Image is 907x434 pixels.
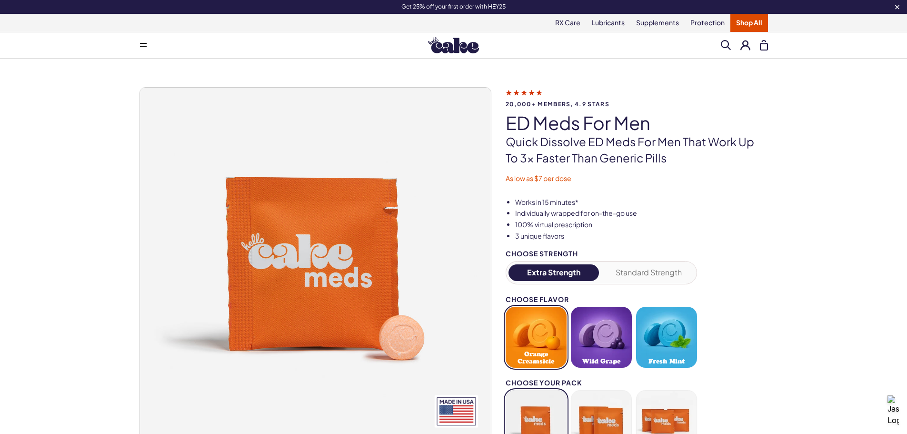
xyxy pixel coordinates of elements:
[630,14,685,32] a: Supplements
[506,101,768,107] span: 20,000+ members, 4.9 stars
[506,88,768,107] a: 20,000+ members, 4.9 stars
[685,14,730,32] a: Protection
[603,264,694,281] button: Standard Strength
[506,250,697,257] div: Choose Strength
[582,358,620,365] span: Wild Grape
[515,198,768,207] li: Works in 15 minutes*
[648,358,685,365] span: Fresh Mint
[506,379,697,386] div: Choose your pack
[586,14,630,32] a: Lubricants
[506,113,768,133] h1: ED Meds for Men
[111,3,797,10] div: Get 25% off your first order with HEY25
[506,134,768,166] p: Quick dissolve ED Meds for men that work up to 3x faster than generic pills
[730,14,768,32] a: Shop All
[549,14,586,32] a: RX Care
[506,296,697,303] div: Choose Flavor
[508,264,599,281] button: Extra Strength
[428,37,479,53] img: Hello Cake
[506,174,768,183] p: As low as $7 per dose
[515,220,768,230] li: 100% virtual prescription
[508,351,564,365] span: Orange Creamsicle
[515,232,768,241] li: 3 unique flavors
[515,209,768,218] li: Individually wrapped for on-the-go use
